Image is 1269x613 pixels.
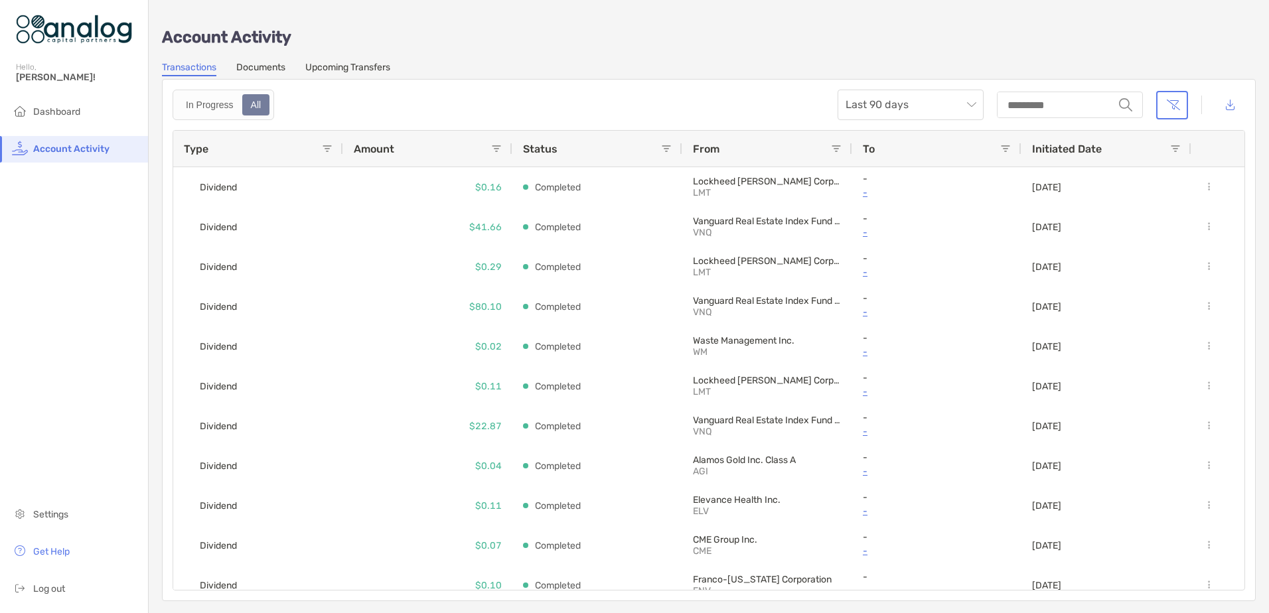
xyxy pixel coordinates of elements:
[1032,540,1061,551] p: [DATE]
[863,213,1011,224] p: -
[693,143,719,155] span: From
[33,546,70,557] span: Get Help
[863,423,1011,440] a: -
[693,534,842,545] p: CME Group Inc.
[33,106,80,117] span: Dashboard
[863,492,1011,503] p: -
[469,219,502,236] p: $41.66
[693,426,786,437] p: VNQ
[535,299,581,315] p: Completed
[200,495,237,517] span: Dividend
[693,346,786,358] p: WM
[863,344,1011,360] a: -
[693,187,786,198] p: LMT
[173,90,274,120] div: segmented control
[693,176,842,187] p: Lockheed Martin Corporation
[693,386,786,397] p: LMT
[523,143,558,155] span: Status
[244,96,269,114] div: All
[469,418,502,435] p: $22.87
[475,458,502,474] p: $0.04
[846,90,976,119] span: Last 90 days
[863,531,1011,543] p: -
[179,96,241,114] div: In Progress
[184,143,208,155] span: Type
[863,332,1011,344] p: -
[1032,580,1061,591] p: [DATE]
[1032,381,1061,392] p: [DATE]
[12,140,28,156] img: activity icon
[535,537,581,554] p: Completed
[162,62,216,76] a: Transactions
[535,219,581,236] p: Completed
[863,503,1011,519] a: -
[693,267,786,278] p: LMT
[693,375,842,386] p: Lockheed Martin Corporation
[1032,421,1061,432] p: [DATE]
[1032,222,1061,233] p: [DATE]
[693,494,842,506] p: Elevance Health Inc.
[200,296,237,318] span: Dividend
[693,585,786,596] p: FNV
[469,299,502,315] p: $80.10
[1032,460,1061,472] p: [DATE]
[200,216,237,238] span: Dividend
[200,415,237,437] span: Dividend
[693,306,786,318] p: VNQ
[863,143,875,155] span: To
[1032,143,1102,155] span: Initiated Date
[12,506,28,521] img: settings icon
[236,62,285,76] a: Documents
[1032,301,1061,312] p: [DATE]
[863,224,1011,241] a: -
[475,179,502,196] p: $0.16
[863,543,1011,559] a: -
[200,176,237,198] span: Dividend
[693,506,786,517] p: ELV
[863,383,1011,400] a: -
[863,571,1011,582] p: -
[693,227,786,238] p: VNQ
[33,509,68,520] span: Settings
[863,253,1011,264] p: -
[535,378,581,395] p: Completed
[1032,500,1061,511] p: [DATE]
[200,375,237,397] span: Dividend
[863,264,1011,281] a: -
[693,216,842,227] p: Vanguard Real Estate Index Fund ETF
[863,463,1011,480] a: -
[1032,261,1061,273] p: [DATE]
[200,336,237,358] span: Dividend
[535,179,581,196] p: Completed
[863,293,1011,304] p: -
[693,574,842,585] p: Franco-Nevada Corporation
[693,335,842,346] p: Waste Management Inc.
[475,259,502,275] p: $0.29
[863,184,1011,201] p: -
[12,580,28,596] img: logout icon
[16,72,140,83] span: [PERSON_NAME]!
[863,372,1011,383] p: -
[535,458,581,474] p: Completed
[12,103,28,119] img: household icon
[475,498,502,514] p: $0.11
[863,452,1011,463] p: -
[475,338,502,355] p: $0.02
[1032,341,1061,352] p: [DATE]
[863,582,1011,599] p: -
[1119,98,1132,111] img: input icon
[535,577,581,594] p: Completed
[863,304,1011,320] a: -
[200,256,237,278] span: Dividend
[863,173,1011,184] p: -
[535,259,581,275] p: Completed
[475,577,502,594] p: $0.10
